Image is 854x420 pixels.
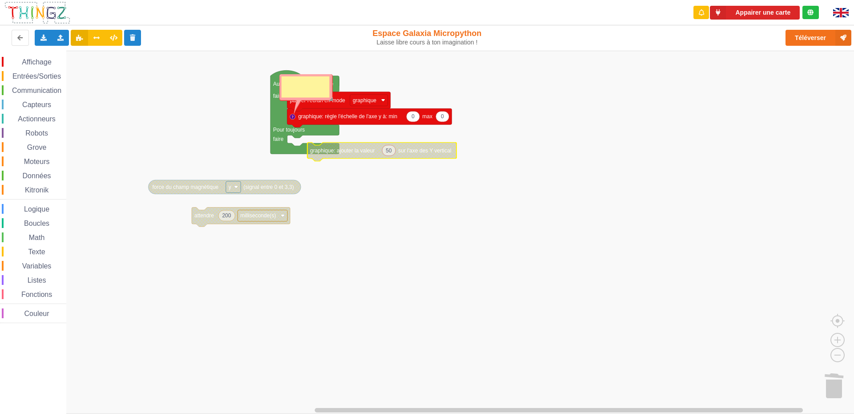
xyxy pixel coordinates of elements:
[423,113,433,120] text: max
[398,147,451,153] text: sur l'axe des Y vertical
[153,184,219,190] text: force du champ magnétique
[411,113,415,120] text: 0
[710,6,800,20] button: Appairer une carte
[26,144,48,151] span: Grove
[26,276,48,284] span: Listes
[23,310,51,317] span: Couleur
[298,113,397,120] text: graphique: règle l'échelle de l'axe y à: min
[229,184,231,190] text: y
[273,136,284,142] text: faire
[11,87,63,94] span: Communication
[24,129,49,137] span: Robots
[20,58,52,66] span: Affichage
[353,97,377,103] text: graphique
[353,28,502,46] div: Espace Galaxia Micropython
[273,81,334,87] text: Au démarrage de la carte
[353,39,502,46] div: Laisse libre cours à ton imagination !
[11,72,62,80] span: Entrées/Sorties
[28,234,46,241] span: Math
[243,184,294,190] text: (signal entre 0 et 3,3)
[833,8,849,17] img: gb.png
[441,113,444,120] text: 0
[240,212,276,219] text: milliseconde(s)
[386,147,392,153] text: 50
[23,205,51,213] span: Logique
[273,127,305,133] text: Pour toujours
[23,158,51,165] span: Moteurs
[24,186,50,194] span: Kitronik
[20,291,53,298] span: Fonctions
[194,212,214,219] text: attendre
[4,1,71,24] img: thingz_logo.png
[310,147,375,153] text: graphique: ajouter la valeur
[16,115,57,123] span: Actionneurs
[222,212,231,219] text: 200
[290,97,346,103] text: passer l'écran en mode
[27,248,46,256] span: Texte
[21,172,52,180] span: Données
[786,30,851,46] button: Téléverser
[273,93,284,99] text: faire
[21,262,53,270] span: Variables
[23,220,51,227] span: Boucles
[21,101,52,108] span: Capteurs
[802,6,819,19] div: Tu es connecté au serveur de création de Thingz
